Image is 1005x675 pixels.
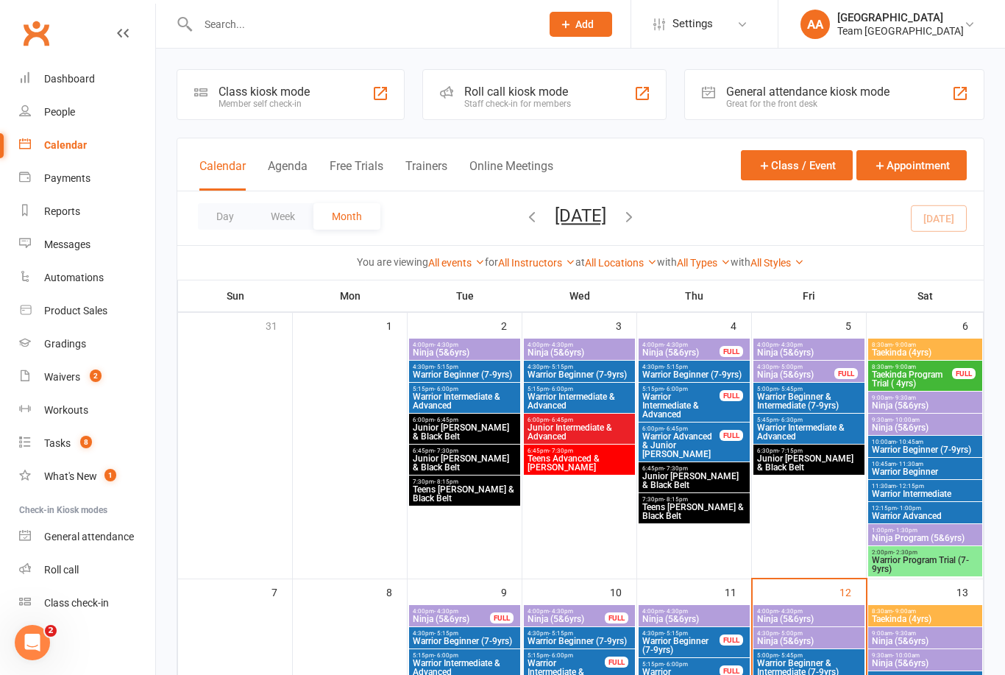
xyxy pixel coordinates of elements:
[752,280,867,311] th: Fri
[469,159,553,191] button: Online Meetings
[386,313,407,337] div: 1
[677,257,731,269] a: All Types
[642,630,720,637] span: 4:30pm
[585,257,657,269] a: All Locations
[527,652,606,659] span: 5:15pm
[871,549,979,556] span: 2:00pm
[664,496,688,503] span: - 8:15pm
[871,401,979,410] span: Ninja (5&6yrs)
[550,12,612,37] button: Add
[412,423,517,441] span: Junior [PERSON_NAME] & Black Belt
[892,395,916,401] span: - 9:30am
[219,85,310,99] div: Class kiosk mode
[725,579,751,604] div: 11
[575,256,585,268] strong: at
[871,534,979,543] span: Ninja Program (5&6yrs)
[178,280,293,311] th: Sun
[44,470,97,482] div: What's New
[434,386,458,392] span: - 6:00pm
[642,608,747,615] span: 4:00pm
[871,490,979,498] span: Warrior Intermediate
[756,454,862,472] span: Junior [PERSON_NAME] & Black Belt
[434,417,458,423] span: - 6:45pm
[485,256,498,268] strong: for
[642,496,747,503] span: 7:30pm
[19,328,155,361] a: Gradings
[19,63,155,96] a: Dashboard
[896,483,924,490] span: - 12:15pm
[664,386,688,392] span: - 6:00pm
[871,439,979,445] span: 10:00am
[642,370,747,379] span: Warrior Beginner (7-9yrs)
[271,579,292,604] div: 7
[871,395,979,401] span: 9:00am
[527,386,632,392] span: 5:15pm
[720,390,743,401] div: FULL
[44,564,79,576] div: Roll call
[720,635,743,646] div: FULL
[19,129,155,162] a: Calendar
[19,460,155,493] a: What's New1
[412,386,517,392] span: 5:15pm
[501,579,522,604] div: 9
[664,364,688,370] span: - 5:15pm
[19,587,155,620] a: Class kiosk mode
[45,625,57,637] span: 2
[19,162,155,195] a: Payments
[756,630,862,637] span: 4:30pm
[756,652,862,659] span: 5:00pm
[434,608,458,615] span: - 4:30pm
[527,348,632,357] span: Ninja (5&6yrs)
[44,272,104,283] div: Automations
[522,280,637,311] th: Wed
[839,579,866,604] div: 12
[549,652,573,659] span: - 6:00pm
[778,630,803,637] span: - 5:00pm
[44,338,86,350] div: Gradings
[642,364,747,370] span: 4:30pm
[756,392,862,410] span: Warrior Beginner & Intermediate (7-9yrs)
[412,637,517,646] span: Warrior Beginner (7-9yrs)
[756,637,862,646] span: Ninja (5&6yrs)
[498,257,575,269] a: All Instructors
[892,630,916,637] span: - 9:30am
[575,18,594,30] span: Add
[871,348,979,357] span: Taekinda (4yrs)
[527,448,632,454] span: 6:45pm
[549,386,573,392] span: - 6:00pm
[527,392,632,410] span: Warrior Intermediate & Advanced
[464,85,571,99] div: Roll call kiosk mode
[44,531,134,543] div: General attendance
[657,256,677,268] strong: with
[871,505,979,512] span: 12:15pm
[893,527,917,534] span: - 1:30pm
[15,625,50,660] iframe: Intercom live chat
[800,10,830,39] div: AA
[642,425,720,432] span: 6:00pm
[637,280,752,311] th: Thu
[44,139,87,151] div: Calendar
[252,203,313,230] button: Week
[892,364,916,370] span: - 9:00am
[871,445,979,454] span: Warrior Beginner (7-9yrs)
[44,597,109,609] div: Class check-in
[19,195,155,228] a: Reports
[434,448,458,454] span: - 7:30pm
[44,172,90,184] div: Payments
[867,280,984,311] th: Sat
[871,467,979,476] span: Warrior Beginner
[720,430,743,441] div: FULL
[44,404,88,416] div: Workouts
[856,150,967,180] button: Appointment
[672,7,713,40] span: Settings
[19,361,155,394] a: Waivers 2
[313,203,380,230] button: Month
[871,342,979,348] span: 8:30am
[412,342,517,348] span: 4:00pm
[642,615,747,623] span: Ninja (5&6yrs)
[405,159,447,191] button: Trainers
[412,392,517,410] span: Warrior Intermediate & Advanced
[834,368,858,379] div: FULL
[490,612,514,623] div: FULL
[408,280,522,311] th: Tue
